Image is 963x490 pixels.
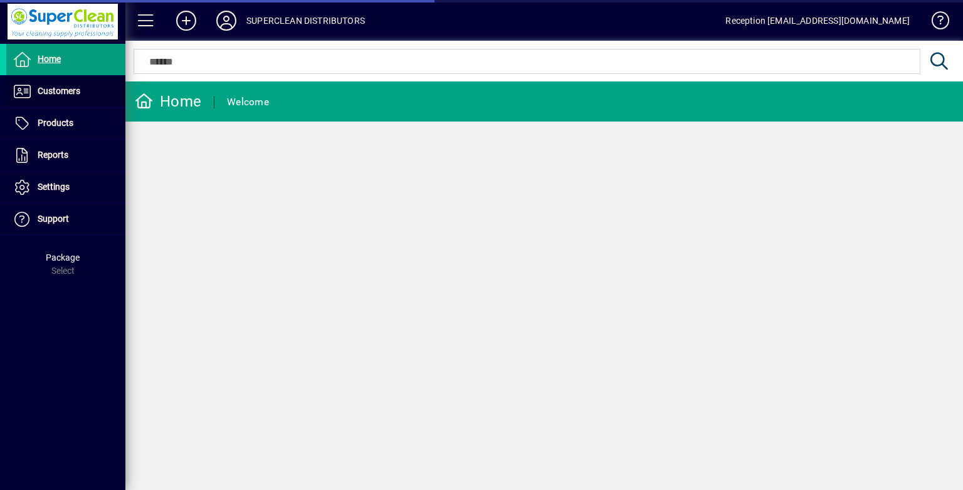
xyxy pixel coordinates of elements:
span: Home [38,54,61,64]
div: Reception [EMAIL_ADDRESS][DOMAIN_NAME] [725,11,910,31]
button: Profile [206,9,246,32]
div: Home [135,91,201,112]
div: SUPERCLEAN DISTRIBUTORS [246,11,365,31]
span: Customers [38,86,80,96]
span: Reports [38,150,68,160]
span: Products [38,118,73,128]
button: Add [166,9,206,32]
a: Support [6,204,125,235]
a: Settings [6,172,125,203]
span: Settings [38,182,70,192]
div: Welcome [227,92,269,112]
span: Support [38,214,69,224]
a: Knowledge Base [922,3,947,43]
a: Customers [6,76,125,107]
a: Reports [6,140,125,171]
span: Package [46,253,80,263]
a: Products [6,108,125,139]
